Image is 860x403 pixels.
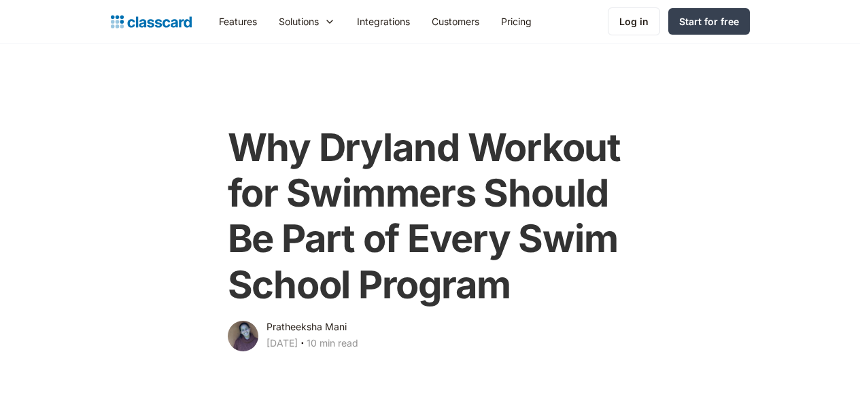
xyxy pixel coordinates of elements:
a: Log in [608,7,660,35]
div: Start for free [679,14,739,29]
div: Solutions [279,14,319,29]
a: Pricing [490,6,543,37]
a: Features [208,6,268,37]
a: Customers [421,6,490,37]
div: Solutions [268,6,346,37]
div: Pratheeksha Mani [266,319,347,335]
div: [DATE] [266,335,298,351]
a: Integrations [346,6,421,37]
a: home [111,12,192,31]
div: 10 min read [307,335,358,351]
div: ‧ [298,335,307,354]
a: Start for free [668,8,750,35]
div: Log in [619,14,649,29]
h1: Why Dryland Workout for Swimmers Should Be Part of Every Swim School Program [228,125,633,308]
